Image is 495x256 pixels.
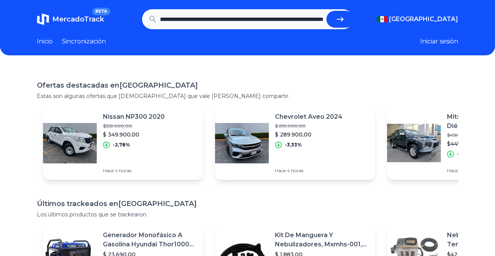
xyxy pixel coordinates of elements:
font: $459.000,00 [447,132,477,138]
button: Iniciar sesión [420,37,458,46]
font: [GEOGRAPHIC_DATA] [119,81,198,90]
font: -3,05% [457,151,474,157]
font: $ 289.900,00 [275,131,311,138]
font: Hace [275,168,286,173]
font: Estas son algunas ofertas que [DEMOGRAPHIC_DATA] que vale [PERSON_NAME] compartir. [37,93,290,100]
font: Hace [447,168,458,173]
a: Inicio [37,37,53,46]
font: Iniciar sesión [420,38,458,45]
font: Nissan NP300 2020 [103,113,165,120]
font: $ 349.900,00 [103,131,139,138]
font: 4 horas [115,168,131,173]
font: Inicio [37,38,53,45]
a: MercadoTrackBETA [37,13,104,25]
font: Sincronización [62,38,106,45]
font: -3,33% [285,142,302,148]
font: [GEOGRAPHIC_DATA] [118,199,197,208]
img: Imagen destacada [387,116,441,170]
font: Últimos trackeados en [37,199,118,208]
font: 4 horas [287,168,303,173]
font: Ofertas destacadas en [37,81,119,90]
img: Imagen destacada [215,116,269,170]
font: Los últimos productos que se trackearon. [37,211,147,218]
img: Mexico [377,16,387,22]
button: [GEOGRAPHIC_DATA] [377,15,458,24]
a: Sincronización [62,37,106,46]
font: [GEOGRAPHIC_DATA] [389,15,458,23]
a: Imagen destacadaNissan NP300 2020$359.900,00$ 349.900,00-2,78%Hace 4 horas [43,106,203,180]
font: Hace [103,168,114,173]
font: BETA [95,9,107,14]
img: MercadoTrack [37,13,49,25]
font: -2,78% [113,142,130,148]
font: Chevrolet Aveo 2024 [275,113,343,120]
font: $359.900,00 [103,123,132,129]
font: $ 299.900,00 [275,123,306,129]
a: Imagen destacadaChevrolet Aveo 2024$ 299.900,00$ 289.900,00-3,33%Hace 4 horas [215,106,375,180]
img: Imagen destacada [43,116,97,170]
font: $445.000,00 [447,140,482,147]
font: MercadoTrack [52,15,104,23]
